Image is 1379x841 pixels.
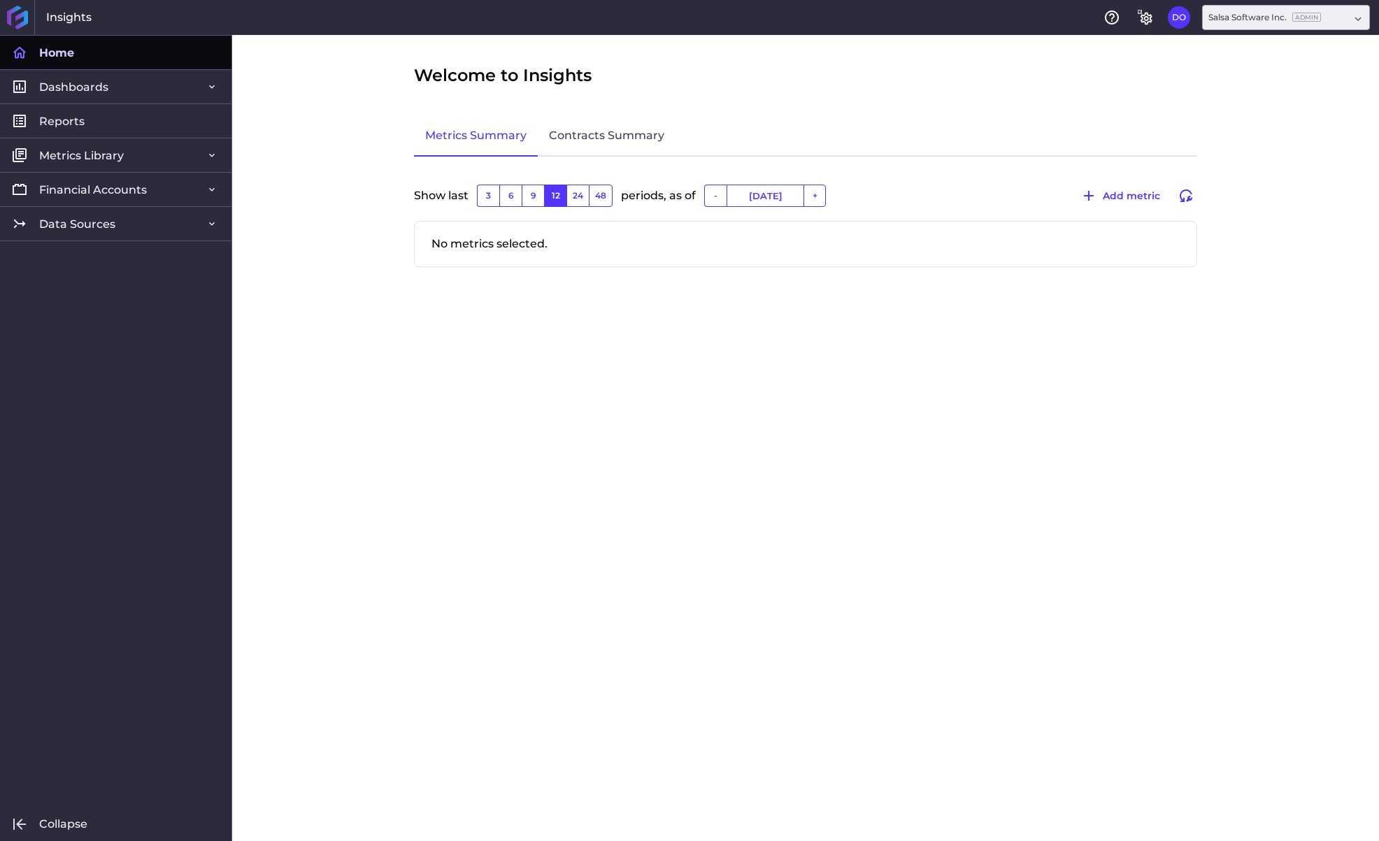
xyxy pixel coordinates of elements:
span: Collapse [39,817,87,831]
div: Show last periods, as of [414,185,1197,221]
button: 9 [522,185,544,207]
span: Data Sources [39,217,115,231]
div: Salsa Software Inc. [1208,11,1321,24]
button: - [704,185,727,207]
span: Welcome to Insights [414,63,592,88]
button: 24 [566,185,589,207]
button: Add metric [1074,185,1166,207]
a: Metrics Summary [414,116,538,157]
div: Dropdown select [1202,5,1370,30]
span: Reports [39,114,85,129]
button: 3 [477,185,499,207]
button: User Menu [1168,6,1190,29]
a: Contracts Summary [538,116,676,157]
input: Select Date [727,185,803,206]
button: 48 [589,185,613,207]
span: Dashboards [39,80,108,94]
ins: Admin [1292,13,1321,22]
button: 12 [544,185,566,207]
button: + [803,185,826,207]
div: No metrics selected. [414,221,1197,267]
button: 6 [499,185,522,207]
button: General Settings [1134,6,1157,29]
span: Home [39,45,74,60]
button: Help [1101,6,1123,29]
span: Metrics Library [39,148,124,163]
span: Financial Accounts [39,182,147,197]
